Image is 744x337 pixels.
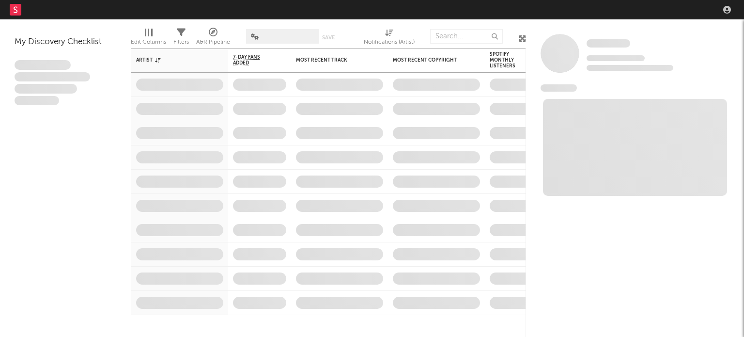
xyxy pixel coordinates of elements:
[364,24,415,52] div: Notifications (Artist)
[15,36,116,48] div: My Discovery Checklist
[587,65,673,71] span: 0 fans last week
[131,24,166,52] div: Edit Columns
[322,35,335,40] button: Save
[131,36,166,48] div: Edit Columns
[136,57,209,63] div: Artist
[196,36,230,48] div: A&R Pipeline
[587,39,630,48] span: Some Artist
[233,54,272,66] span: 7-Day Fans Added
[15,84,77,94] span: Praesent ac interdum
[296,57,369,63] div: Most Recent Track
[490,51,524,69] div: Spotify Monthly Listeners
[587,39,630,48] a: Some Artist
[196,24,230,52] div: A&R Pipeline
[364,36,415,48] div: Notifications (Artist)
[393,57,465,63] div: Most Recent Copyright
[587,55,645,61] span: Tracking Since: [DATE]
[430,29,503,44] input: Search...
[541,84,577,92] span: News Feed
[15,72,90,82] span: Integer aliquet in purus et
[173,36,189,48] div: Filters
[15,60,71,70] span: Lorem ipsum dolor
[15,96,59,106] span: Aliquam viverra
[173,24,189,52] div: Filters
